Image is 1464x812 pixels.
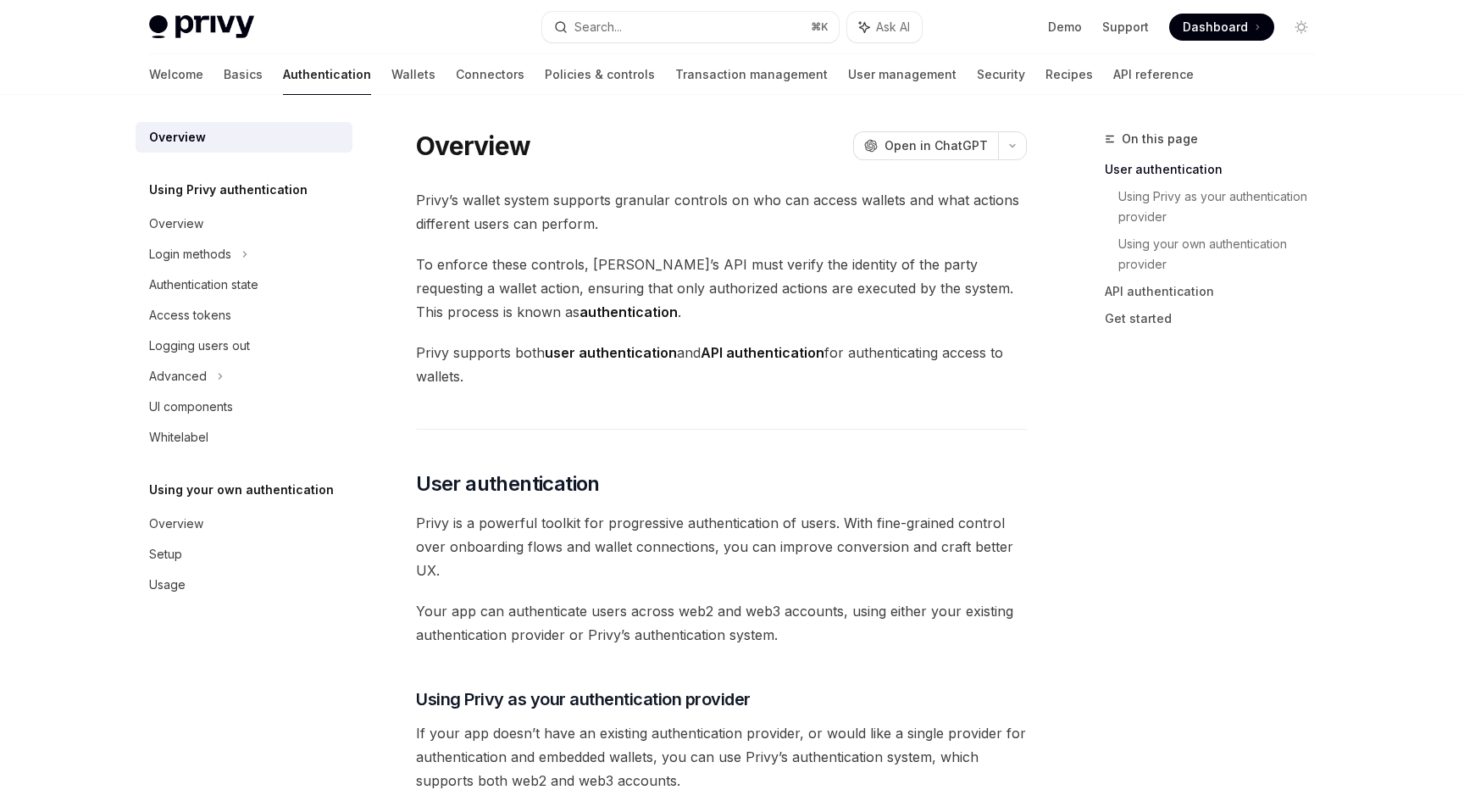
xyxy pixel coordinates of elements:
[1169,14,1274,41] a: Dashboard
[1118,231,1328,278] a: Using your own authentication provider
[149,127,206,147] div: Overview
[149,544,182,565] div: Setup
[545,54,655,95] a: Policies & controls
[149,366,207,387] div: Advanced
[416,188,1027,236] span: Privy’s wallet system supports granular controls on who can access wallets and what actions diffe...
[149,397,233,417] div: UI components
[136,392,352,422] a: UI components
[416,721,1027,793] span: If your app doesn’t have an existing authentication provider, or would like a single provider for...
[1118,183,1328,231] a: Using Privy as your authentication provider
[456,54,524,95] a: Connectors
[574,17,622,37] div: Search...
[136,331,352,361] a: Logging users out
[149,336,250,356] div: Logging users out
[1288,14,1315,41] button: Toggle dark mode
[847,12,922,42] button: Ask AI
[136,422,352,453] a: Whitelabel
[416,341,1027,388] span: Privy supports both and for authenticating access to wallets.
[283,54,371,95] a: Authentication
[811,20,829,34] span: ⌘ K
[136,209,352,239] a: Overview
[416,470,600,498] span: User authentication
[1105,305,1328,332] a: Get started
[1045,54,1093,95] a: Recipes
[149,480,334,500] h5: Using your own authentication
[149,54,203,95] a: Welcome
[675,54,828,95] a: Transaction management
[853,131,998,160] button: Open in ChatGPT
[136,122,352,153] a: Overview
[579,303,678,320] strong: authentication
[149,15,254,39] img: light logo
[416,253,1027,324] span: To enforce these controls, [PERSON_NAME]’s API must verify the identity of the party requesting a...
[701,344,824,361] strong: API authentication
[136,270,352,300] a: Authentication state
[391,54,435,95] a: Wallets
[149,180,308,200] h5: Using Privy authentication
[149,214,203,234] div: Overview
[224,54,263,95] a: Basics
[1183,19,1248,36] span: Dashboard
[416,599,1027,647] span: Your app can authenticate users across web2 and web3 accounts, using either your existing authent...
[1105,278,1328,305] a: API authentication
[149,575,186,595] div: Usage
[416,511,1027,582] span: Privy is a powerful toolkit for progressive authentication of users. With fine-grained control ov...
[136,300,352,331] a: Access tokens
[977,54,1025,95] a: Security
[136,539,352,570] a: Setup
[1102,19,1149,36] a: Support
[149,275,258,295] div: Authentication state
[149,514,203,534] div: Overview
[136,570,352,600] a: Usage
[416,131,530,161] h1: Overview
[1113,54,1194,95] a: API reference
[848,54,957,95] a: User management
[149,305,231,325] div: Access tokens
[542,12,839,42] button: Search...⌘K
[545,344,677,361] strong: user authentication
[876,19,910,36] span: Ask AI
[136,509,352,539] a: Overview
[1048,19,1082,36] a: Demo
[1105,156,1328,183] a: User authentication
[416,687,751,711] span: Using Privy as your authentication provider
[149,427,208,448] div: Whitelabel
[149,244,231,264] div: Login methods
[1122,129,1198,149] span: On this page
[884,137,988,154] span: Open in ChatGPT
